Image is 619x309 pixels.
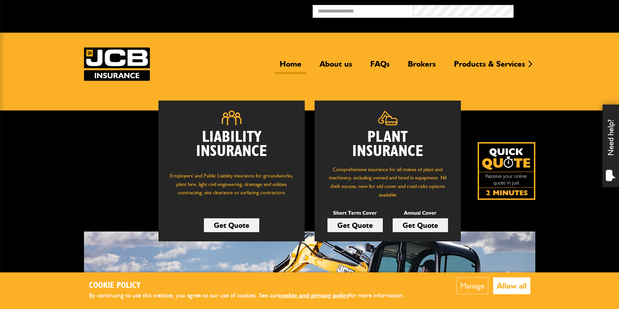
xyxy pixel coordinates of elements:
h2: Liability Insurance [168,130,295,165]
img: JCB Insurance Services logo [84,47,150,81]
a: Get Quote [393,218,448,232]
a: Get Quote [204,218,259,232]
a: About us [315,59,357,74]
p: Short Term Cover [327,209,383,217]
a: FAQs [365,59,395,74]
img: Quick Quote [478,142,535,200]
button: Broker Login [514,5,614,15]
a: Home [275,59,306,74]
h2: Plant Insurance [324,130,451,159]
button: Manage [457,277,488,294]
p: Comprehensive insurance for all makes of plant and machinery, including owned and hired in equipm... [324,165,451,199]
a: Brokers [403,59,441,74]
a: Get Quote [327,218,383,232]
a: Products & Services [449,59,530,74]
a: Get your insurance quote isn just 2-minutes [478,142,535,200]
a: cookie and privacy policy [278,292,349,299]
a: JCB Insurance Services [84,47,150,81]
p: By continuing to use this website, you agree to our use of cookies. See our for more information. [89,291,415,301]
h2: Cookie Policy [89,281,415,291]
p: Annual Cover [393,209,448,217]
div: Need help? [603,105,619,187]
p: Employers' and Public Liability insurance for groundworks, plant hire, light civil engineering, d... [168,171,295,203]
button: Allow all [493,277,530,294]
